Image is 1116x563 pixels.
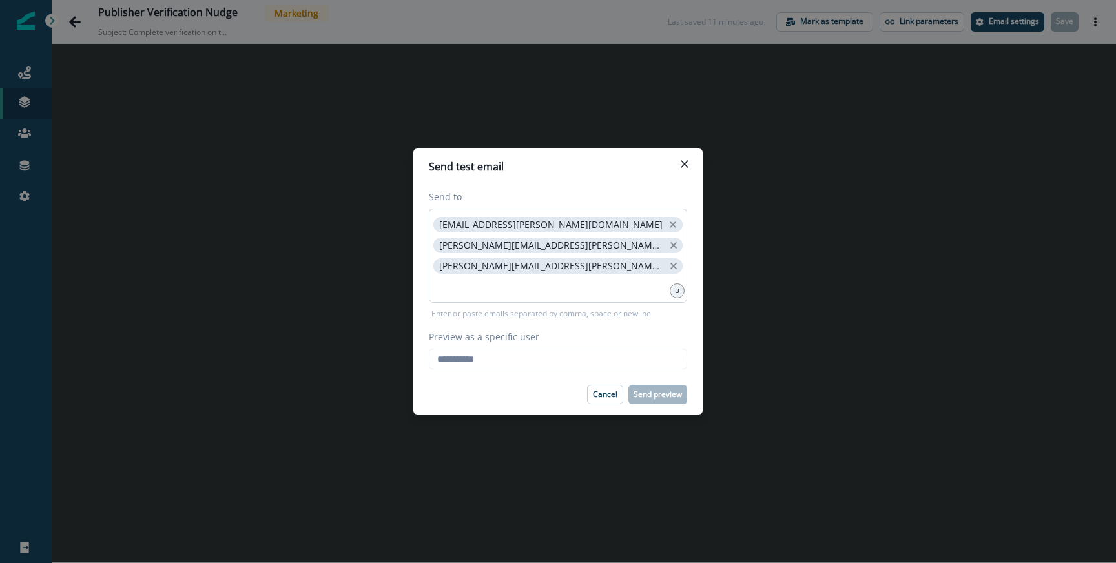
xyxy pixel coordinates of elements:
[668,260,679,272] button: close
[439,261,664,272] p: [PERSON_NAME][EMAIL_ADDRESS][PERSON_NAME][DOMAIN_NAME]
[668,239,679,252] button: close
[593,390,617,399] p: Cancel
[439,220,663,230] p: [EMAIL_ADDRESS][PERSON_NAME][DOMAIN_NAME]
[439,240,664,251] p: [PERSON_NAME][EMAIL_ADDRESS][PERSON_NAME][DOMAIN_NAME]
[429,330,679,343] label: Preview as a specific user
[674,154,695,174] button: Close
[587,385,623,404] button: Cancel
[429,159,504,174] p: Send test email
[666,218,679,231] button: close
[670,283,685,298] div: 3
[634,390,682,399] p: Send preview
[429,308,654,320] p: Enter or paste emails separated by comma, space or newline
[628,385,687,404] button: Send preview
[429,190,679,203] label: Send to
